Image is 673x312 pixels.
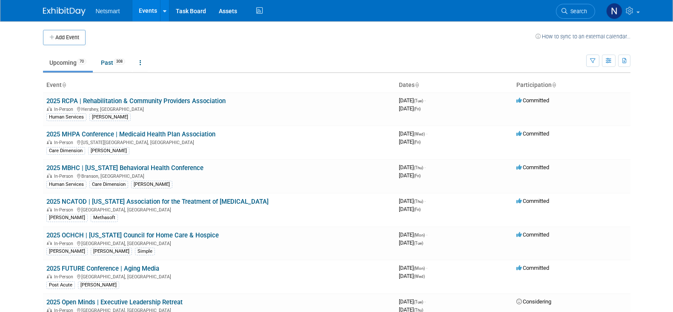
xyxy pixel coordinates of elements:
[536,33,630,40] a: How to sync to an external calendar...
[46,181,86,188] div: Human Services
[424,97,426,104] span: -
[426,130,427,137] span: -
[399,172,421,179] span: [DATE]
[46,298,183,306] a: 2025 Open Minds | Executive Leadership Retreat
[54,241,76,246] span: In-Person
[415,81,419,88] a: Sort by Start Date
[46,172,392,179] div: Branson, [GEOGRAPHIC_DATA]
[414,233,425,237] span: (Mon)
[399,105,421,112] span: [DATE]
[424,298,426,305] span: -
[43,55,93,71] a: Upcoming70
[399,130,427,137] span: [DATE]
[399,231,427,238] span: [DATE]
[513,78,630,92] th: Participation
[552,81,556,88] a: Sort by Participation Type
[46,206,392,213] div: [GEOGRAPHIC_DATA], [GEOGRAPHIC_DATA]
[89,113,131,121] div: [PERSON_NAME]
[516,298,551,305] span: Considering
[399,265,427,271] span: [DATE]
[47,140,52,144] img: In-Person Event
[424,198,426,204] span: -
[47,207,52,211] img: In-Person Event
[91,214,118,222] div: Methasoft
[43,78,395,92] th: Event
[47,107,52,111] img: In-Person Event
[426,265,427,271] span: -
[47,173,52,178] img: In-Person Event
[46,130,215,138] a: 2025 MHPA Conference | Medicaid Health Plan Association
[91,248,132,255] div: [PERSON_NAME]
[88,147,129,155] div: [PERSON_NAME]
[46,248,88,255] div: [PERSON_NAME]
[46,105,392,112] div: Hershey, [GEOGRAPHIC_DATA]
[89,181,128,188] div: Care Dimension
[399,198,426,204] span: [DATE]
[54,173,76,179] span: In-Person
[414,173,421,178] span: (Fri)
[46,113,86,121] div: Human Services
[54,107,76,112] span: In-Person
[114,58,125,65] span: 308
[46,265,159,272] a: 2025 FUTURE Conference | Aging Media
[46,273,392,280] div: [GEOGRAPHIC_DATA], [GEOGRAPHIC_DATA]
[516,130,549,137] span: Committed
[556,4,595,19] a: Search
[414,300,423,304] span: (Tue)
[414,98,423,103] span: (Tue)
[43,30,86,45] button: Add Event
[78,281,119,289] div: [PERSON_NAME]
[62,81,66,88] a: Sort by Event Name
[131,181,172,188] div: [PERSON_NAME]
[414,199,423,204] span: (Thu)
[414,266,425,271] span: (Mon)
[46,198,269,205] a: 2025 NCATOD | [US_STATE] Association for the Treatment of [MEDICAL_DATA]
[399,298,426,305] span: [DATE]
[414,274,425,279] span: (Wed)
[46,164,203,172] a: 2025 MBHC | [US_STATE] Behavioral Health Conference
[399,273,425,279] span: [DATE]
[606,3,622,19] img: Nina Finn
[414,107,421,111] span: (Fri)
[414,140,421,144] span: (Fri)
[43,7,86,16] img: ExhibitDay
[54,140,76,145] span: In-Person
[426,231,427,238] span: -
[567,8,587,14] span: Search
[516,231,549,238] span: Committed
[414,165,423,170] span: (Thu)
[96,8,120,14] span: Netsmart
[516,164,549,170] span: Committed
[135,248,155,255] div: Simple
[47,241,52,245] img: In-Person Event
[399,240,423,246] span: [DATE]
[95,55,132,71] a: Past308
[46,97,226,105] a: 2025 RCPA | Rehabilitation & Community Providers Association
[414,207,421,212] span: (Fri)
[399,97,426,104] span: [DATE]
[46,214,88,222] div: [PERSON_NAME]
[77,58,86,65] span: 70
[395,78,513,92] th: Dates
[516,97,549,104] span: Committed
[399,164,426,170] span: [DATE]
[414,132,425,136] span: (Wed)
[54,274,76,280] span: In-Person
[46,139,392,145] div: [US_STATE][GEOGRAPHIC_DATA], [GEOGRAPHIC_DATA]
[54,207,76,213] span: In-Person
[46,281,75,289] div: Post Acute
[516,198,549,204] span: Committed
[46,240,392,246] div: [GEOGRAPHIC_DATA], [GEOGRAPHIC_DATA]
[46,147,85,155] div: Care Dimension
[46,231,219,239] a: 2025 OCHCH | [US_STATE] Council for Home Care & Hospice
[424,164,426,170] span: -
[399,206,421,212] span: [DATE]
[399,139,421,145] span: [DATE]
[516,265,549,271] span: Committed
[47,274,52,278] img: In-Person Event
[47,308,52,312] img: In-Person Event
[414,241,423,246] span: (Tue)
